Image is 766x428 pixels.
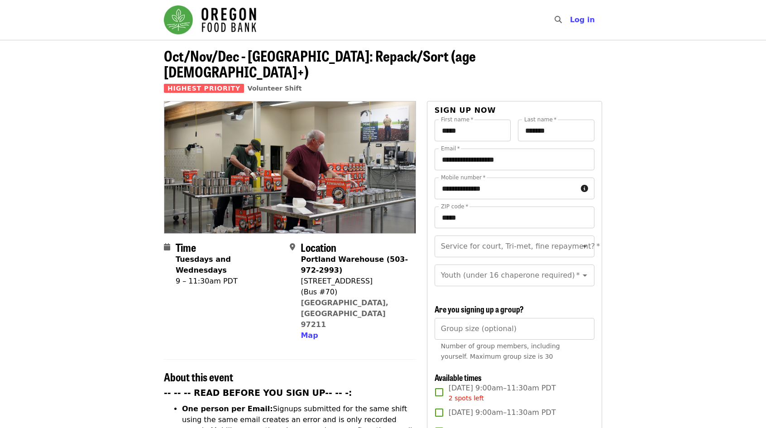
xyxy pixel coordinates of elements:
[435,303,524,315] span: Are you signing up a group?
[301,239,336,255] span: Location
[176,255,231,274] strong: Tuesdays and Wednesdays
[176,276,282,287] div: 9 – 11:30am PDT
[449,394,484,402] span: 2 spots left
[555,15,562,24] i: search icon
[435,106,496,115] span: Sign up now
[449,407,556,418] span: [DATE] 9:00am–11:30am PDT
[164,84,244,93] span: Highest Priority
[579,240,591,253] button: Open
[301,287,408,298] div: (Bus #70)
[301,298,388,329] a: [GEOGRAPHIC_DATA], [GEOGRAPHIC_DATA] 97211
[435,318,594,340] input: [object Object]
[164,369,233,385] span: About this event
[441,175,485,180] label: Mobile number
[164,243,170,251] i: calendar icon
[182,404,273,413] strong: One person per Email:
[435,207,594,228] input: ZIP code
[524,117,556,122] label: Last name
[441,342,560,360] span: Number of group members, including yourself. Maximum group size is 30
[248,85,302,92] a: Volunteer Shift
[441,117,474,122] label: First name
[435,178,577,199] input: Mobile number
[435,371,482,383] span: Available times
[570,15,595,24] span: Log in
[435,120,511,141] input: First name
[164,5,256,34] img: Oregon Food Bank - Home
[164,101,416,233] img: Oct/Nov/Dec - Portland: Repack/Sort (age 16+) organized by Oregon Food Bank
[290,243,295,251] i: map-marker-alt icon
[301,330,318,341] button: Map
[518,120,594,141] input: Last name
[164,45,476,82] span: Oct/Nov/Dec - [GEOGRAPHIC_DATA]: Repack/Sort (age [DEMOGRAPHIC_DATA]+)
[563,11,602,29] button: Log in
[301,255,408,274] strong: Portland Warehouse (503-972-2993)
[164,388,352,398] strong: -- -- -- READ BEFORE YOU SIGN UP-- -- -:
[301,331,318,340] span: Map
[579,269,591,282] button: Open
[441,146,460,151] label: Email
[441,204,468,209] label: ZIP code
[176,239,196,255] span: Time
[567,9,574,31] input: Search
[435,149,594,170] input: Email
[301,276,408,287] div: [STREET_ADDRESS]
[581,184,588,193] i: circle-info icon
[449,383,556,403] span: [DATE] 9:00am–11:30am PDT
